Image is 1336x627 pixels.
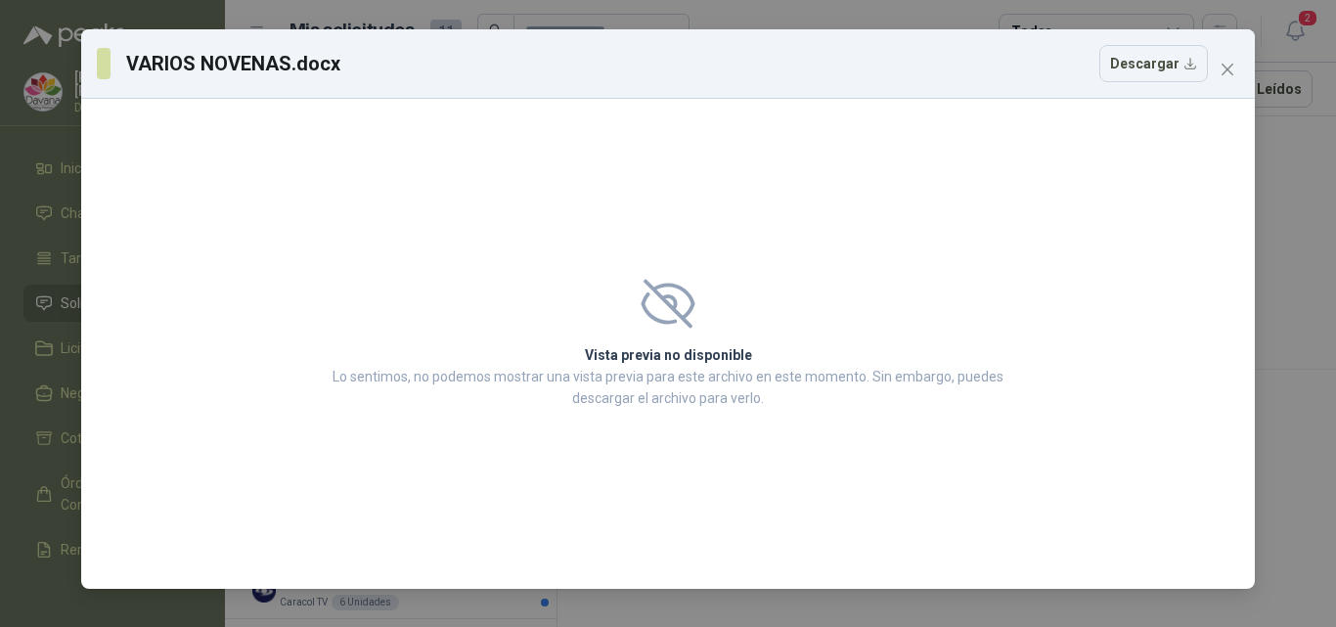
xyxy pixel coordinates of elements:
h2: Vista previa no disponible [327,344,1009,366]
p: Lo sentimos, no podemos mostrar una vista previa para este archivo en este momento. Sin embargo, ... [327,366,1009,409]
button: Descargar [1099,45,1208,82]
h3: VARIOS NOVENAS.docx [126,49,342,78]
button: Close [1212,54,1243,85]
span: close [1220,62,1235,77]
